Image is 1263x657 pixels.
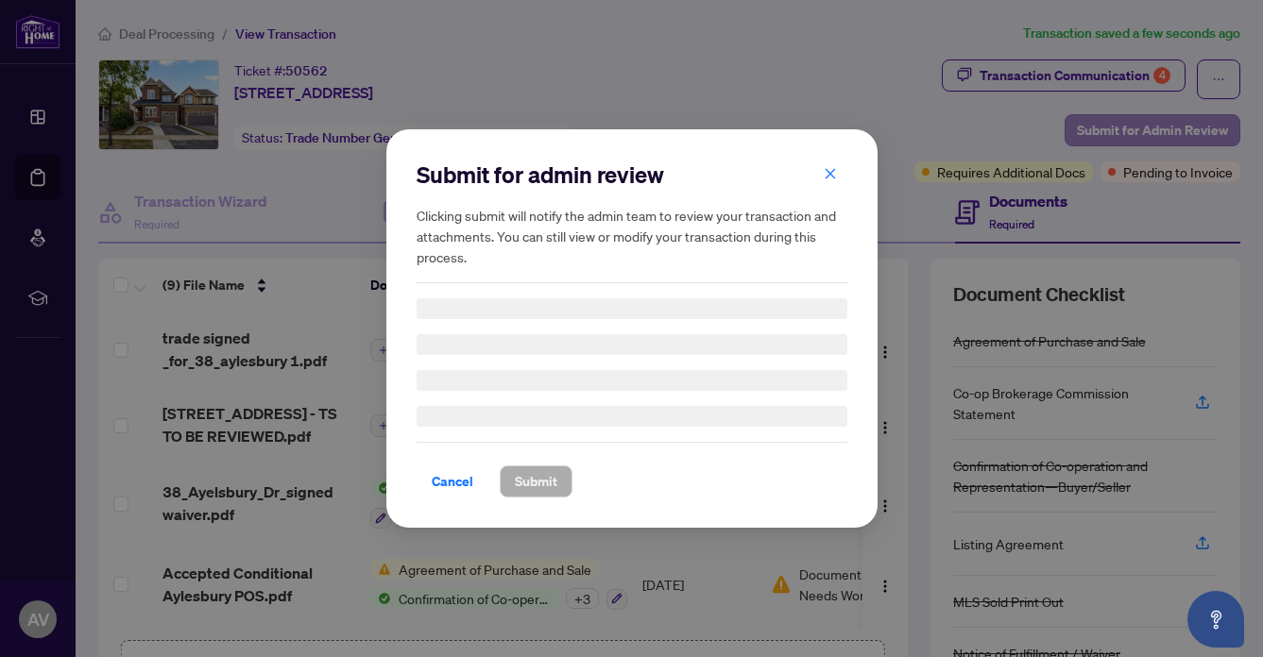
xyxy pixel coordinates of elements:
[1187,591,1244,648] button: Open asap
[824,167,837,180] span: close
[417,160,847,190] h2: Submit for admin review
[417,465,488,497] button: Cancel
[432,466,473,497] span: Cancel
[500,465,572,497] button: Submit
[417,205,847,267] h5: Clicking submit will notify the admin team to review your transaction and attachments. You can st...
